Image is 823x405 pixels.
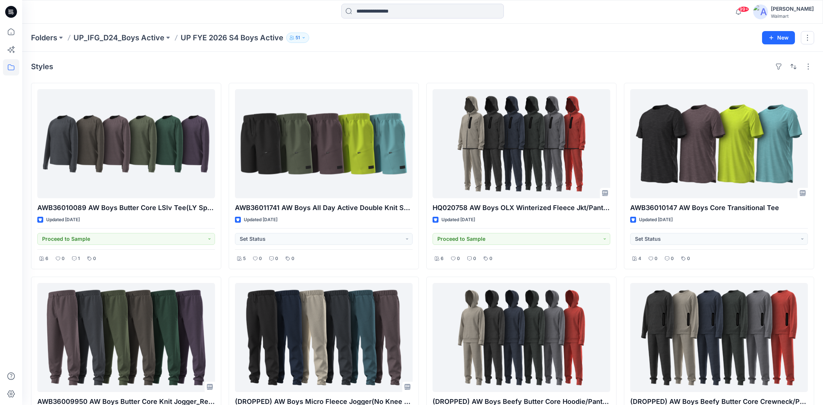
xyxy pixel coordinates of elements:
p: Updated [DATE] [46,216,80,224]
p: UP FYE 2026 S4 Boys Active [181,33,283,43]
div: Walmart [771,13,814,19]
p: 1 [78,255,80,263]
a: (DROPPED) AW Boys Beefy Butter Core Crewneck/Pant SET [630,283,808,392]
img: avatar [753,4,768,19]
p: 0 [259,255,262,263]
a: UP_IFG_D24_Boys Active [74,33,164,43]
p: 5 [243,255,246,263]
p: AWB36010147 AW Boys Core Transitional Tee [630,203,808,213]
button: New [762,31,795,44]
a: Folders [31,33,57,43]
p: 0 [457,255,460,263]
p: 0 [291,255,294,263]
a: (DROPPED) AW Boys Beefy Butter Core Hoodie/Pant Set [433,283,610,392]
a: (DROPPED) AW Boys Micro Fleece Jogger(No Knee Panels) [235,283,413,392]
a: AWB36009950 AW Boys Butter Core Knit Jogger_Revised(LY Spec) [37,283,215,392]
p: 6 [441,255,444,263]
h4: Styles [31,62,53,71]
a: AWB36010147 AW Boys Core Transitional Tee [630,89,808,198]
p: 0 [687,255,690,263]
p: 0 [62,255,65,263]
span: 99+ [738,6,749,12]
p: AWB36010089 AW Boys Butter Core LSlv Tee(LY Spec) [37,203,215,213]
p: Updated [DATE] [639,216,673,224]
p: 0 [275,255,278,263]
p: 0 [93,255,96,263]
p: 51 [296,34,300,42]
p: 4 [638,255,641,263]
p: 0 [473,255,476,263]
p: 0 [671,255,674,263]
p: 0 [489,255,492,263]
div: [PERSON_NAME] [771,4,814,13]
p: HQ020758 AW Boys OLX Winterized Fleece Jkt/Pant Set [433,203,610,213]
p: AWB36011741 AW Boys All Day Active Double Knit Shorts(LY Spec) [235,203,413,213]
a: AWB36011741 AW Boys All Day Active Double Knit Shorts(LY Spec) [235,89,413,198]
button: 51 [286,33,309,43]
p: Updated [DATE] [441,216,475,224]
a: AWB36010089 AW Boys Butter Core LSlv Tee(LY Spec) [37,89,215,198]
p: 0 [655,255,658,263]
a: HQ020758 AW Boys OLX Winterized Fleece Jkt/Pant Set [433,89,610,198]
p: 6 [45,255,48,263]
p: Updated [DATE] [244,216,277,224]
